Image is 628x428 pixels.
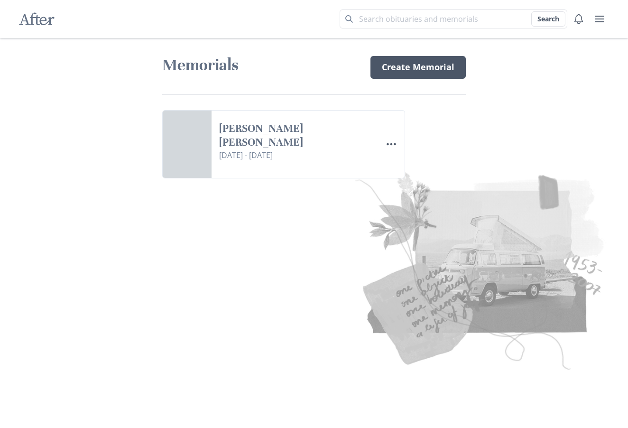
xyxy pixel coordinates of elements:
button: Notifications [569,9,588,28]
img: Collage of old pictures and notes [298,160,612,374]
input: Search term [340,9,567,28]
a: [PERSON_NAME] [PERSON_NAME] [219,122,374,149]
a: Create Memorial [370,56,466,79]
button: Options [382,135,401,154]
button: Search [531,11,565,27]
button: user menu [590,9,609,28]
h1: Memorials [162,55,359,75]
